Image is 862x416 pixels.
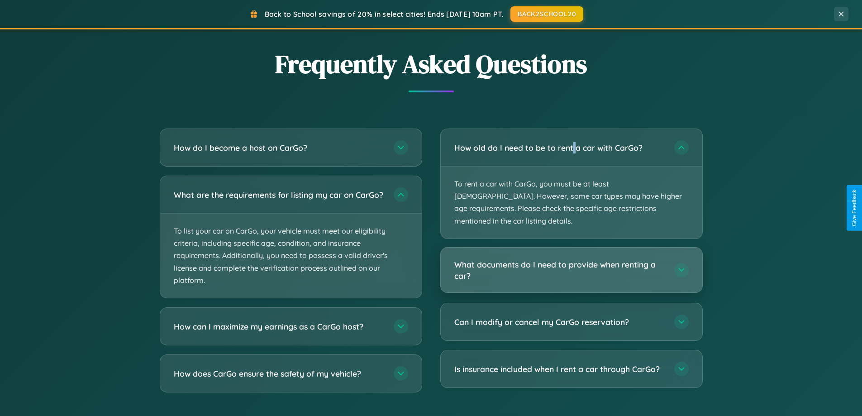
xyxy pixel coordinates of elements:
[174,189,385,201] h3: What are the requirements for listing my car on CarGo?
[851,190,857,226] div: Give Feedback
[160,47,703,81] h2: Frequently Asked Questions
[441,167,702,239] p: To rent a car with CarGo, you must be at least [DEMOGRAPHIC_DATA]. However, some car types may ha...
[160,214,422,298] p: To list your car on CarGo, your vehicle must meet our eligibility criteria, including specific ag...
[174,142,385,153] h3: How do I become a host on CarGo?
[265,10,504,19] span: Back to School savings of 20% in select cities! Ends [DATE] 10am PT.
[454,142,665,153] h3: How old do I need to be to rent a car with CarGo?
[454,363,665,375] h3: Is insurance included when I rent a car through CarGo?
[454,259,665,281] h3: What documents do I need to provide when renting a car?
[510,6,583,22] button: BACK2SCHOOL20
[174,368,385,379] h3: How does CarGo ensure the safety of my vehicle?
[454,316,665,328] h3: Can I modify or cancel my CarGo reservation?
[174,321,385,332] h3: How can I maximize my earnings as a CarGo host?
